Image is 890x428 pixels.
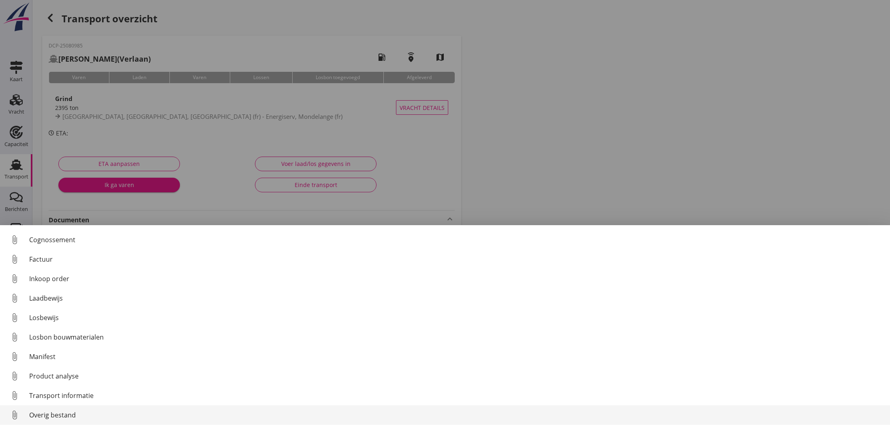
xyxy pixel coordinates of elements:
i: attach_file [8,370,21,383]
i: attach_file [8,253,21,266]
div: Inkoop order [29,274,884,284]
div: Losbewijs [29,313,884,323]
div: Manifest [29,352,884,361]
i: attach_file [8,409,21,422]
i: attach_file [8,389,21,402]
div: Transport informatie [29,391,884,400]
i: attach_file [8,331,21,344]
div: Laadbewijs [29,293,884,303]
div: Cognossement [29,235,884,245]
div: Overig bestand [29,410,884,420]
i: attach_file [8,292,21,305]
div: Factuur [29,254,884,264]
i: attach_file [8,233,21,246]
i: attach_file [8,350,21,363]
div: Losbon bouwmaterialen [29,332,884,342]
div: Product analyse [29,371,884,381]
i: attach_file [8,272,21,285]
i: attach_file [8,311,21,324]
